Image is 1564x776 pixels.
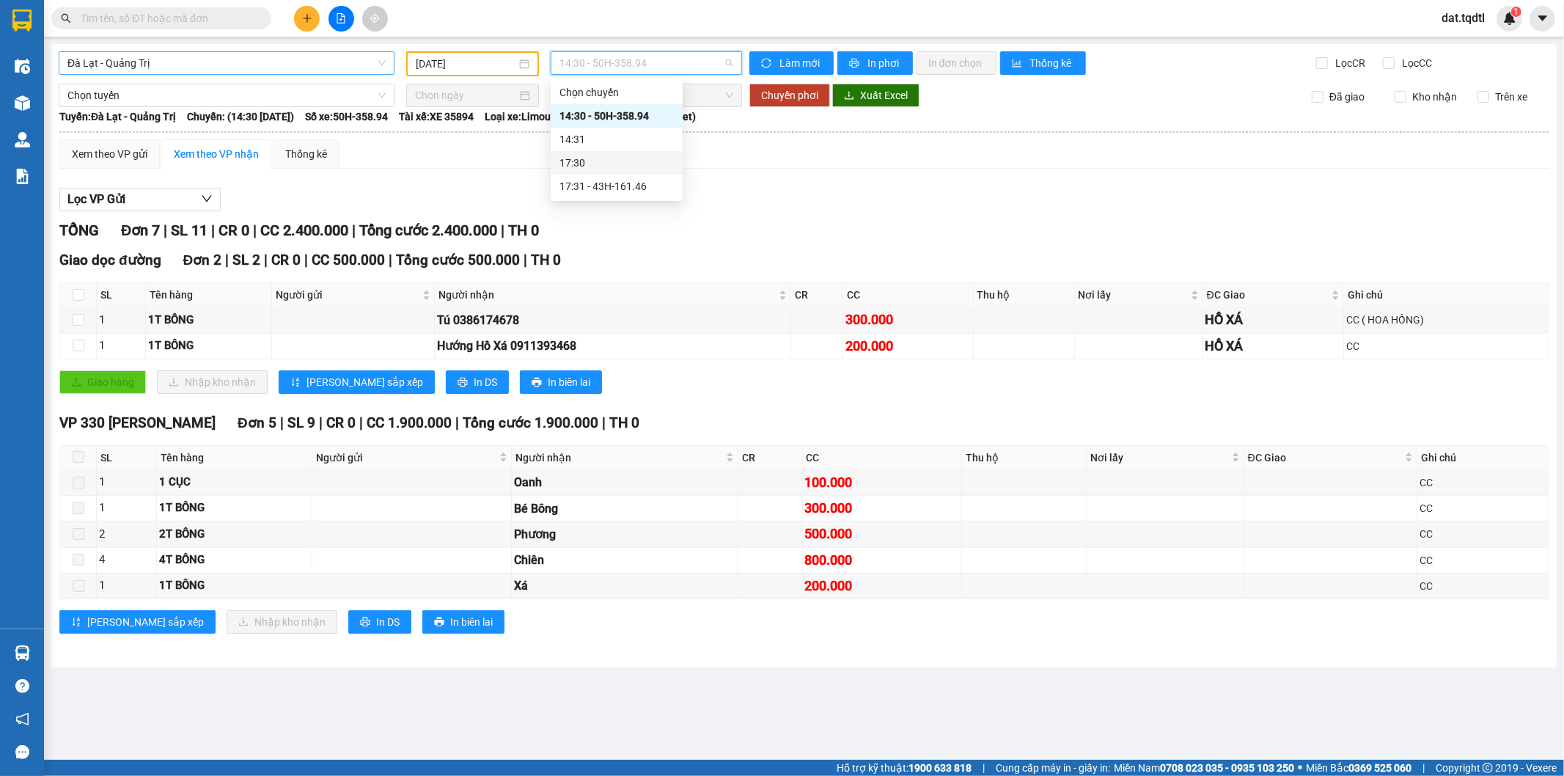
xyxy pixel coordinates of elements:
[15,132,30,147] img: warehouse-icon
[805,524,960,544] div: 500.000
[280,414,284,431] span: |
[253,222,257,239] span: |
[559,131,674,147] div: 14:31
[837,51,913,75] button: printerIn phơi
[438,287,776,303] span: Người nhận
[316,450,496,466] span: Người gửi
[422,610,504,634] button: printerIn biên lai
[434,617,444,629] span: printer
[860,87,908,103] span: Xuất Excel
[15,59,30,74] img: warehouse-icon
[99,337,143,355] div: 1
[279,370,435,394] button: sort-ascending[PERSON_NAME] sắp xếp
[843,283,974,307] th: CC
[458,377,468,389] span: printer
[1348,762,1411,774] strong: 0369 525 060
[15,645,30,661] img: warehouse-icon
[455,414,459,431] span: |
[389,252,392,268] span: |
[908,762,972,774] strong: 1900 633 818
[1483,763,1493,773] span: copyright
[294,6,320,32] button: plus
[416,56,516,72] input: 11/08/2025
[336,13,346,23] span: file-add
[1079,287,1188,303] span: Nơi lấy
[97,446,157,470] th: SL
[1207,287,1329,303] span: ĐC Giao
[548,374,590,390] span: In biên lai
[559,108,674,124] div: 14:30 - 50H-358.94
[1114,760,1294,776] span: Miền Nam
[805,498,960,519] div: 300.000
[609,414,639,431] span: TH 0
[146,283,273,307] th: Tên hàng
[474,374,497,390] span: In DS
[514,473,735,491] div: Oanh
[1420,475,1546,491] div: CC
[99,312,143,329] div: 1
[515,450,723,466] span: Người nhận
[227,610,337,634] button: downloadNhập kho nhận
[148,337,270,355] div: 1T BÔNG
[15,712,29,726] span: notification
[99,499,154,517] div: 1
[514,525,735,543] div: Phương
[805,550,960,571] div: 800.000
[837,760,972,776] span: Hỗ trợ kỹ thuật:
[264,252,268,268] span: |
[446,370,509,394] button: printerIn DS
[1323,89,1370,105] span: Đã giao
[996,760,1110,776] span: Cung cấp máy in - giấy in:
[276,287,419,303] span: Người gửi
[974,283,1075,307] th: Thu hộ
[59,252,161,268] span: Giao dọc đường
[352,222,356,239] span: |
[1306,760,1411,776] span: Miền Bắc
[1536,12,1549,25] span: caret-down
[187,109,294,125] span: Chuyến: (14:30 [DATE])
[306,374,423,390] span: [PERSON_NAME] sắp xếp
[232,252,260,268] span: SL 2
[99,577,154,595] div: 1
[514,551,735,569] div: Chiên
[1397,55,1435,71] span: Lọc CC
[15,169,30,184] img: solution-icon
[749,84,830,107] button: Chuyển phơi
[67,84,386,106] span: Chọn tuyến
[1346,312,1546,328] div: CC ( HOA HỒNG)
[238,414,276,431] span: Đơn 5
[15,745,29,759] span: message
[367,414,452,431] span: CC 1.900.000
[514,499,735,518] div: Bé Bông
[867,55,901,71] span: In phơi
[1030,55,1074,71] span: Thống kê
[531,252,561,268] span: TH 0
[59,111,176,122] b: Tuyến: Đà Lạt - Quảng Trị
[1422,760,1425,776] span: |
[1511,7,1521,17] sup: 1
[532,377,542,389] span: printer
[159,499,309,517] div: 1T BÔNG
[360,617,370,629] span: printer
[159,552,309,569] div: 4T BÔNG
[59,610,216,634] button: sort-ascending[PERSON_NAME] sắp xếp
[1298,765,1302,771] span: ⚪️
[463,414,598,431] span: Tổng cước 1.900.000
[61,13,71,23] span: search
[157,446,312,470] th: Tên hàng
[551,81,683,104] div: Chọn chuyến
[157,370,268,394] button: downloadNhập kho nhận
[485,109,696,125] span: Loại xe: Limousine 22 Phòng Đôi G ( Có toilet)
[849,58,862,70] span: printer
[983,760,985,776] span: |
[260,222,348,239] span: CC 2.400.000
[174,146,259,162] div: Xem theo VP nhận
[362,6,388,32] button: aim
[844,90,854,102] span: download
[271,252,301,268] span: CR 0
[761,58,774,70] span: sync
[1503,12,1516,25] img: icon-new-feature
[415,87,517,103] input: Chọn ngày
[328,6,354,32] button: file-add
[15,679,29,693] span: question-circle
